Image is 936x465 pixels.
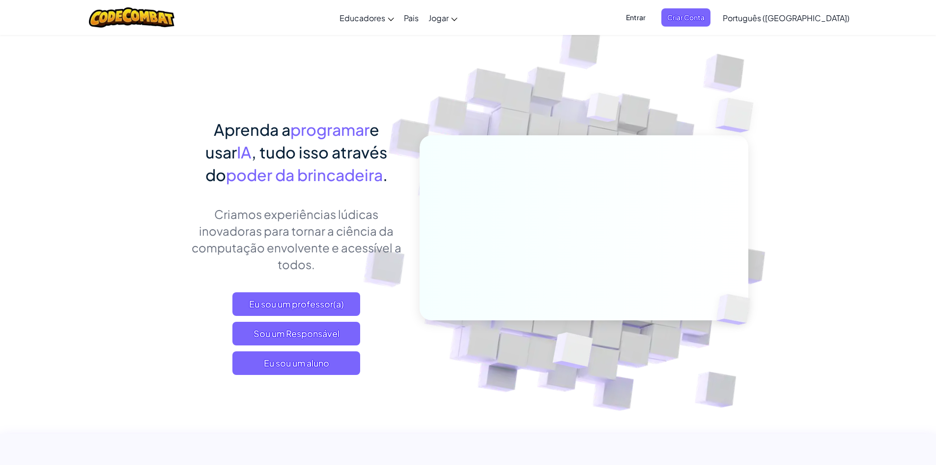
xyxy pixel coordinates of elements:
[528,311,616,393] img: Cubos sobrepostos
[626,13,646,22] font: Entrar
[399,4,424,31] a: Pais
[428,13,449,23] font: Jogar
[254,328,340,339] font: Sou um Responsável
[340,13,385,23] font: Educadores
[424,4,462,31] a: Jogar
[232,351,360,375] button: Eu sou um aluno
[226,165,383,185] font: poder da brincadeira
[264,357,329,369] font: Eu sou um aluno
[661,8,710,27] button: Criar Conta
[404,13,419,23] font: Pais
[205,142,388,185] font: , tudo isso através do
[232,322,360,345] a: Sou um Responsável
[667,13,705,22] font: Criar Conta
[335,4,399,31] a: Educadores
[214,120,290,139] font: Aprenda a
[700,274,773,345] img: Cubos sobrepostos
[723,13,850,23] font: Português ([GEOGRAPHIC_DATA])
[620,8,652,27] button: Entrar
[718,4,854,31] a: Português ([GEOGRAPHIC_DATA])
[568,73,639,147] img: Cubos sobrepostos
[249,298,344,310] font: Eu sou um professor(a)
[232,292,360,316] a: Eu sou um professor(a)
[696,74,781,157] img: Cubos sobrepostos
[383,165,388,185] font: .
[290,120,369,139] font: programar
[192,207,401,272] font: Criamos experiências lúdicas inovadoras para tornar a ciência da computação envolvente e acessíve...
[89,7,175,28] img: Logotipo do CodeCombat
[237,142,252,162] font: IA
